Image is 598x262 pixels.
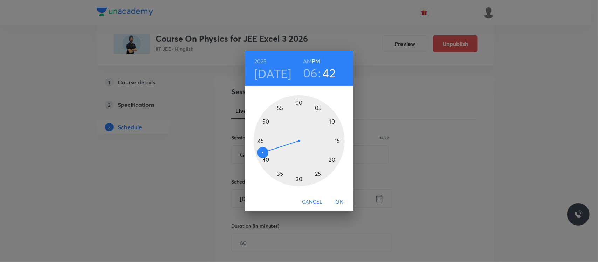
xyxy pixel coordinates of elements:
button: AM [303,56,312,66]
span: OK [331,198,348,206]
button: [DATE] [254,66,291,81]
button: 42 [323,65,336,80]
button: PM [312,56,320,66]
span: Cancel [302,198,322,206]
button: OK [328,195,351,208]
h3: : [318,65,321,80]
button: 06 [303,65,318,80]
button: Cancel [299,195,325,208]
button: 2025 [254,56,267,66]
